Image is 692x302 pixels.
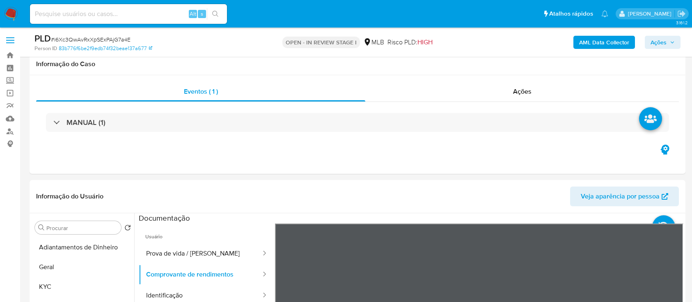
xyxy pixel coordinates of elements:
[579,36,629,49] b: AML Data Collector
[417,37,433,47] span: HIGH
[32,277,134,297] button: KYC
[207,8,224,20] button: search-icon
[46,113,669,132] div: MANUAL (1)
[32,237,134,257] button: Adiantamentos de Dinheiro
[601,10,608,17] a: Notificações
[201,10,203,18] span: s
[581,187,660,206] span: Veja aparência por pessoa
[36,60,679,68] h1: Informação do Caso
[66,118,105,127] h3: MANUAL (1)
[282,37,360,48] p: OPEN - IN REVIEW STAGE I
[38,224,45,231] button: Procurar
[573,36,635,49] button: AML Data Collector
[34,32,51,45] b: PLD
[645,36,681,49] button: Ações
[190,10,196,18] span: Alt
[30,9,227,19] input: Pesquise usuários ou casos...
[34,45,57,52] b: Person ID
[677,9,686,18] a: Sair
[46,224,118,232] input: Procurar
[651,36,667,49] span: Ações
[363,38,384,47] div: MLB
[36,192,103,201] h1: Informação do Usuário
[59,45,152,52] a: 83b776f6be2f9edb74f32beae137a677
[570,187,679,206] button: Veja aparência por pessoa
[628,10,674,18] p: carlos.guerra@mercadopago.com.br
[387,38,433,47] span: Risco PLD:
[124,224,131,233] button: Retornar ao pedido padrão
[513,87,532,96] span: Ações
[51,35,131,44] span: # i6Xc3QwAvRxXpSExPAjG7a4E
[32,257,134,277] button: Geral
[549,9,593,18] span: Atalhos rápidos
[184,87,218,96] span: Eventos ( 1 )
